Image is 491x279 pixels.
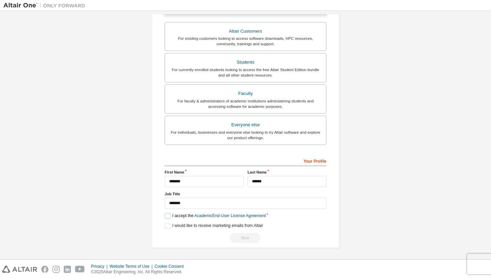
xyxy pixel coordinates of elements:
[165,191,326,197] label: Job Title
[165,213,266,219] label: I accept the
[169,130,322,141] div: For individuals, businesses and everyone else looking to try Altair software and explore our prod...
[165,169,243,175] label: First Name
[248,169,326,175] label: Last Name
[165,155,326,166] div: Your Profile
[41,266,48,273] img: facebook.svg
[169,36,322,47] div: For existing customers looking to access software downloads, HPC resources, community, trainings ...
[169,67,322,78] div: For currently enrolled students looking to access the free Altair Student Edition bundle and all ...
[91,264,109,269] div: Privacy
[91,269,188,275] p: © 2025 Altair Engineering, Inc. All Rights Reserved.
[169,120,322,130] div: Everyone else
[169,27,322,36] div: Altair Customers
[75,266,85,273] img: youtube.svg
[194,213,266,218] a: Academic End-User License Agreement
[109,264,154,269] div: Website Terms of Use
[165,233,326,243] div: Read and acccept EULA to continue
[64,266,71,273] img: linkedin.svg
[154,264,188,269] div: Cookie Consent
[2,266,37,273] img: altair_logo.svg
[165,223,263,229] label: I would like to receive marketing emails from Altair
[169,98,322,109] div: For faculty & administrators of academic institutions administering students and accessing softwa...
[169,58,322,67] div: Students
[169,89,322,98] div: Faculty
[3,2,89,9] img: Altair One
[53,266,60,273] img: instagram.svg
